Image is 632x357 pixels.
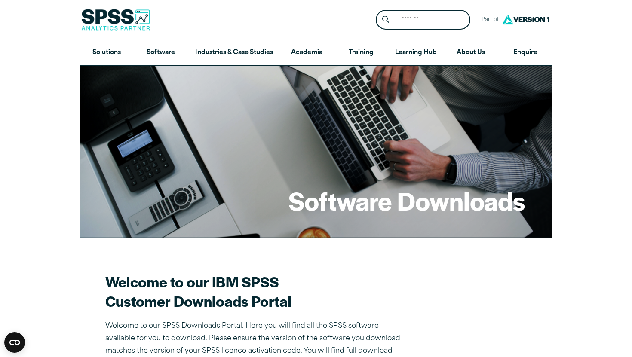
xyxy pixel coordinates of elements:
a: Academia [280,40,334,65]
span: Part of [477,14,500,26]
a: Industries & Case Studies [188,40,280,65]
svg: Search magnifying glass icon [382,16,389,23]
h2: Welcome to our IBM SPSS Customer Downloads Portal [105,272,406,311]
img: Version1 Logo [500,12,552,27]
a: Software [134,40,188,65]
button: Open CMP widget [4,332,25,353]
h1: Software Downloads [288,184,525,217]
a: Solutions [80,40,134,65]
button: Search magnifying glass icon [378,12,394,28]
img: SPSS Analytics Partner [81,9,150,31]
a: Learning Hub [388,40,444,65]
form: Site Header Search Form [376,10,470,30]
a: Training [334,40,388,65]
a: Enquire [498,40,552,65]
a: About Us [444,40,498,65]
nav: Desktop version of site main menu [80,40,552,65]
